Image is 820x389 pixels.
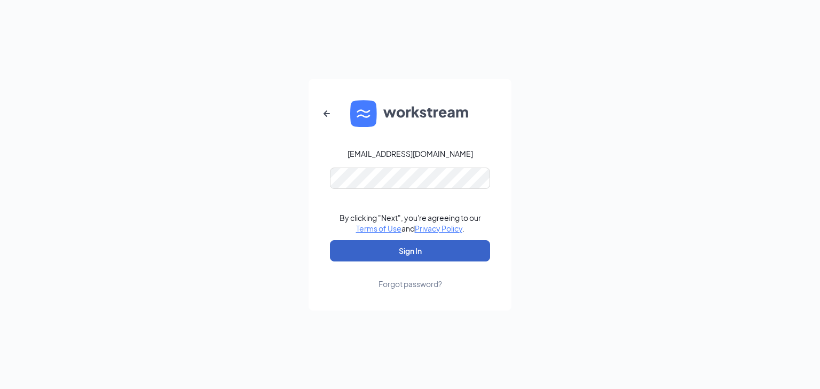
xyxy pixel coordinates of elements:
[314,101,340,126] button: ArrowLeftNew
[350,100,470,127] img: WS logo and Workstream text
[348,148,473,159] div: [EMAIL_ADDRESS][DOMAIN_NAME]
[379,261,442,289] a: Forgot password?
[356,224,401,233] a: Terms of Use
[320,107,333,120] svg: ArrowLeftNew
[340,212,481,234] div: By clicking "Next", you're agreeing to our and .
[330,240,490,261] button: Sign In
[379,279,442,289] div: Forgot password?
[415,224,462,233] a: Privacy Policy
